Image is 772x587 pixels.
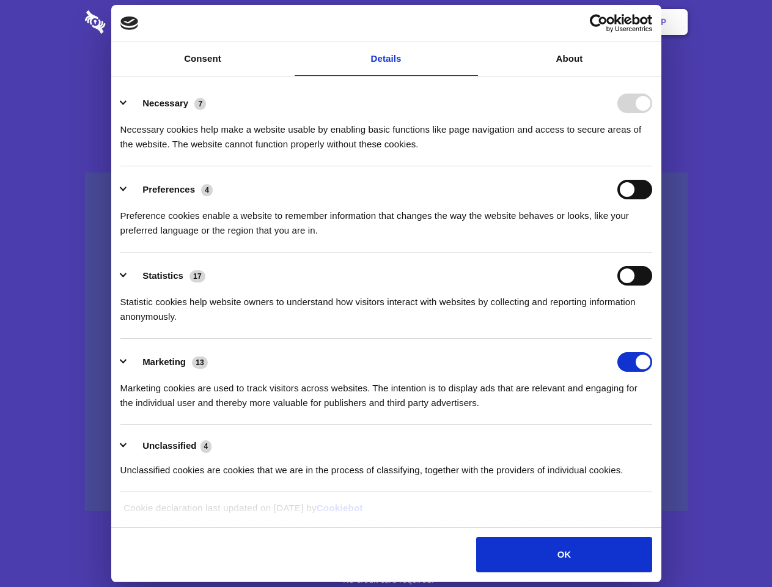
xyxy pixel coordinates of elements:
div: Preference cookies enable a website to remember information that changes the way the website beha... [120,199,652,238]
img: logo [120,17,139,30]
span: 4 [201,184,213,196]
div: Necessary cookies help make a website usable by enabling basic functions like page navigation and... [120,113,652,152]
button: Marketing (13) [120,352,216,372]
div: Statistic cookies help website owners to understand how visitors interact with websites by collec... [120,286,652,324]
a: Consent [111,42,295,76]
button: Preferences (4) [120,180,221,199]
a: About [478,42,661,76]
a: Pricing [359,3,412,41]
button: Statistics (17) [120,266,213,286]
span: 17 [189,270,205,282]
span: 7 [194,98,206,110]
label: Statistics [142,270,183,281]
div: Marketing cookies are used to track visitors across websites. The intention is to display ads tha... [120,372,652,410]
a: Login [554,3,608,41]
button: OK [476,537,652,572]
a: Contact [496,3,552,41]
a: Cookiebot [317,503,363,513]
div: Cookie declaration last updated on [DATE] by [114,501,658,525]
button: Necessary (7) [120,94,214,113]
img: logo-wordmark-white-trans-d4663122ce5f474addd5e946df7df03e33cb6a1c49d2221995e7729f52c070b2.svg [85,10,189,34]
label: Necessary [142,98,188,108]
span: 13 [192,356,208,369]
a: Wistia video thumbnail [85,172,688,512]
button: Unclassified (4) [120,438,219,454]
h1: Eliminate Slack Data Loss. [85,55,688,99]
a: Details [295,42,478,76]
label: Marketing [142,356,186,367]
div: Unclassified cookies are cookies that we are in the process of classifying, together with the pro... [120,454,652,478]
iframe: Drift Widget Chat Controller [711,526,757,572]
span: 4 [200,440,212,452]
a: Usercentrics Cookiebot - opens in a new window [545,14,652,32]
label: Preferences [142,184,195,194]
h4: Auto-redaction of sensitive data, encrypted data sharing and self-destructing private chats. Shar... [85,111,688,152]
